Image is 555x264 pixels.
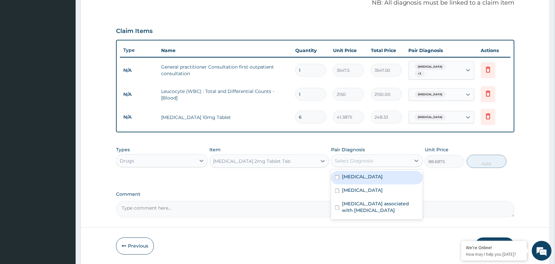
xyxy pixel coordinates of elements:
td: Leucocyte (WBC) : Total and Differential Counts - [Blood] [158,85,292,104]
label: Types [116,147,130,153]
button: Add [467,155,507,168]
th: Unit Price [330,44,368,57]
th: Actions [478,44,511,57]
label: Item [210,146,221,153]
div: Drugs [120,158,134,164]
th: Total Price [368,44,405,57]
th: Quantity [292,44,330,57]
div: Minimize live chat window [108,3,124,19]
label: Pair Diagnosis [331,146,365,153]
span: [MEDICAL_DATA] [415,64,446,70]
div: Chat with us now [34,37,110,45]
h3: Claim Items [116,28,153,35]
label: [MEDICAL_DATA] [342,174,383,180]
span: We're online! [38,83,91,150]
div: Select Diagnosis [335,158,373,164]
th: Pair Diagnosis [405,44,478,57]
textarea: Type your message and hit 'Enter' [3,180,125,203]
label: [MEDICAL_DATA] [342,187,383,194]
td: [MEDICAL_DATA] 10mg Tablet [158,111,292,124]
th: Name [158,44,292,57]
button: Previous [116,238,154,255]
span: [MEDICAL_DATA] [415,91,446,98]
button: Submit [475,238,515,255]
td: N/A [120,64,158,76]
td: N/A [120,88,158,101]
div: [MEDICAL_DATA] 2mg Tablet Tab [213,158,291,164]
p: How may I help you today? [466,251,522,257]
div: We're Online! [466,245,522,250]
span: [MEDICAL_DATA] [415,114,446,121]
span: + 2 [415,71,425,77]
th: Type [120,44,158,56]
img: d_794563401_company_1708531726252_794563401 [12,33,27,49]
td: General practitioner Consultation first outpatient consultation [158,60,292,80]
label: Comment [116,192,515,197]
label: Unit Price [425,146,448,153]
label: [MEDICAL_DATA] associated with [MEDICAL_DATA] [342,201,419,214]
td: N/A [120,111,158,123]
